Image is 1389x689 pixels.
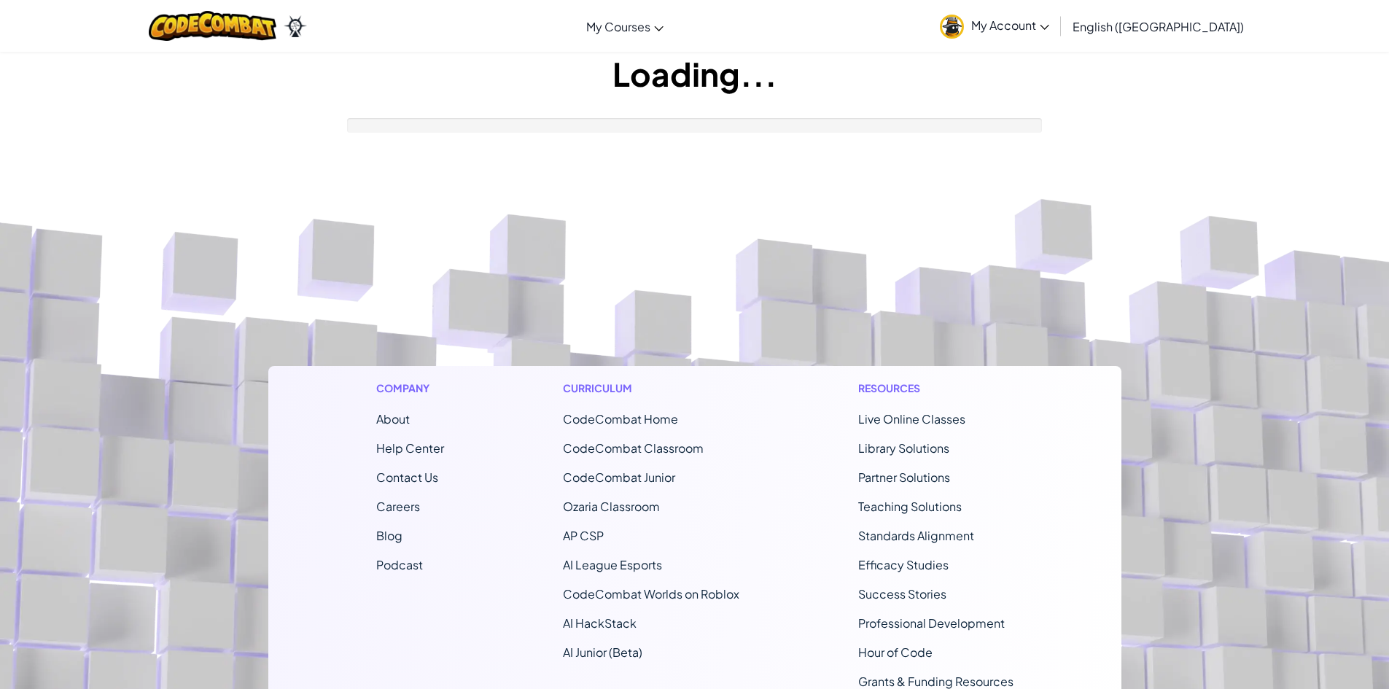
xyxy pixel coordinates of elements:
[971,17,1049,33] span: My Account
[1065,7,1251,46] a: English ([GEOGRAPHIC_DATA])
[858,557,949,572] a: Efficacy Studies
[563,557,662,572] a: AI League Esports
[376,411,410,427] a: About
[376,557,423,572] a: Podcast
[563,499,660,514] a: Ozaria Classroom
[563,645,642,660] a: AI Junior (Beta)
[376,470,438,485] span: Contact Us
[563,470,675,485] a: CodeCombat Junior
[933,3,1057,49] a: My Account
[284,15,307,37] img: Ozaria
[940,15,964,39] img: avatar
[149,11,276,41] img: CodeCombat logo
[858,411,965,427] a: Live Online Classes
[858,381,1013,396] h1: Resources
[563,440,704,456] a: CodeCombat Classroom
[376,440,444,456] a: Help Center
[563,615,637,631] a: AI HackStack
[858,645,933,660] a: Hour of Code
[579,7,671,46] a: My Courses
[858,674,1013,689] a: Grants & Funding Resources
[858,586,946,602] a: Success Stories
[563,528,604,543] a: AP CSP
[376,381,444,396] h1: Company
[376,499,420,514] a: Careers
[563,381,739,396] h1: Curriculum
[1073,19,1244,34] span: English ([GEOGRAPHIC_DATA])
[376,528,402,543] a: Blog
[563,411,678,427] span: CodeCombat Home
[858,499,962,514] a: Teaching Solutions
[858,528,974,543] a: Standards Alignment
[563,586,739,602] a: CodeCombat Worlds on Roblox
[858,440,949,456] a: Library Solutions
[858,615,1005,631] a: Professional Development
[586,19,650,34] span: My Courses
[858,470,950,485] a: Partner Solutions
